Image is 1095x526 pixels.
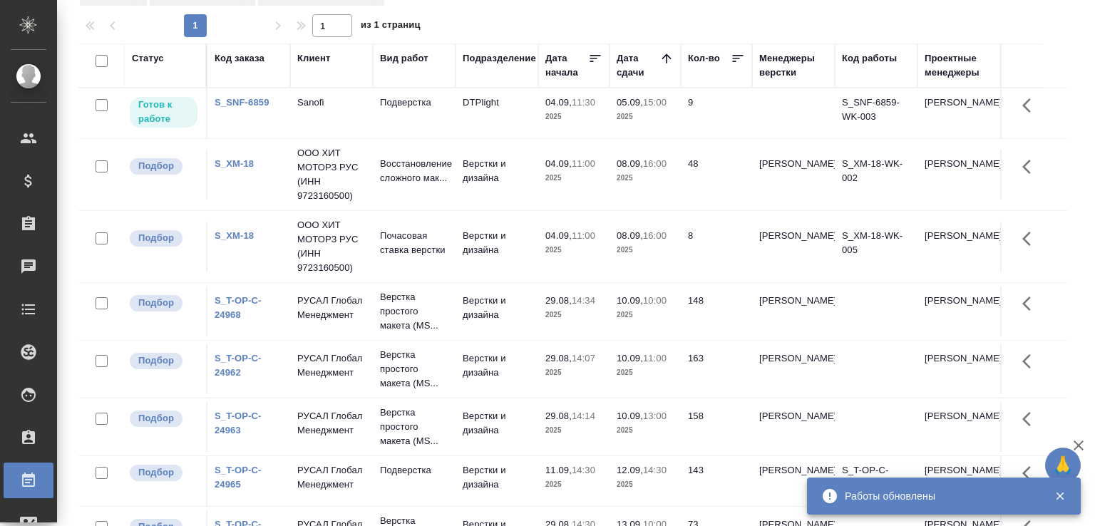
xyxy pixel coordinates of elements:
p: Готов к работе [138,98,189,126]
td: [PERSON_NAME] [917,222,1000,272]
p: Подбор [138,354,174,368]
p: [PERSON_NAME] [759,463,828,478]
p: 04.09, [545,158,572,169]
p: Верстка простого макета (MS... [380,406,448,448]
p: 10.09, [617,295,643,306]
div: Статус [132,51,164,66]
p: Верстка простого макета (MS... [380,348,448,391]
p: 14:14 [572,411,595,421]
p: 2025 [617,366,674,380]
p: 11:00 [572,158,595,169]
p: 2025 [545,308,602,322]
button: Здесь прячутся важные кнопки [1014,344,1048,378]
p: 11:00 [572,230,595,241]
p: 2025 [617,243,674,257]
p: 2025 [617,478,674,492]
div: Клиент [297,51,330,66]
p: РУСАЛ Глобал Менеджмент [297,351,366,380]
p: 14:07 [572,353,595,363]
a: S_T-OP-C-24963 [215,411,262,435]
div: Проектные менеджеры [925,51,993,80]
td: Верстки и дизайна [456,150,538,200]
p: 10.09, [617,411,643,421]
p: 08.09, [617,158,643,169]
p: 2025 [617,171,674,185]
div: Дата начала [545,51,588,80]
p: Подбор [138,231,174,245]
td: 8 [681,222,752,272]
p: 2025 [545,171,602,185]
button: 🙏 [1045,448,1081,483]
div: Можно подбирать исполнителей [128,463,199,483]
td: Верстки и дизайна [456,402,538,452]
p: 14:34 [572,295,595,306]
p: [PERSON_NAME] [759,294,828,308]
p: 08.09, [617,230,643,241]
td: [PERSON_NAME] [917,344,1000,394]
p: 16:00 [643,158,667,169]
p: Почасовая ставка верстки [380,229,448,257]
div: Можно подбирать исполнителей [128,409,199,428]
td: S_SNF-6859-WK-003 [835,88,917,138]
p: РУСАЛ Глобал Менеджмент [297,463,366,492]
td: DTPlight [456,88,538,138]
p: Подверстка [380,96,448,110]
td: 163 [681,344,752,394]
p: 29.08, [545,411,572,421]
p: Восстановление сложного мак... [380,157,448,185]
p: 10.09, [617,353,643,363]
div: Можно подбирать исполнителей [128,294,199,313]
p: 29.08, [545,295,572,306]
p: 2025 [617,423,674,438]
p: 2025 [545,423,602,438]
p: ООО ХИТ МОТОРЗ РУС (ИНН 9723160500) [297,218,366,275]
span: 🙏 [1051,450,1075,480]
td: Верстки и дизайна [456,287,538,336]
p: [PERSON_NAME] [759,409,828,423]
p: 11:30 [572,97,595,108]
p: РУСАЛ Глобал Менеджмент [297,409,366,438]
a: S_XM-18 [215,158,254,169]
td: 48 [681,150,752,200]
div: Работы обновлены [845,489,1033,503]
button: Здесь прячутся важные кнопки [1014,456,1048,490]
button: Здесь прячутся важные кнопки [1014,88,1048,123]
button: Здесь прячутся важные кнопки [1014,150,1048,184]
a: S_SNF-6859 [215,97,269,108]
div: Кол-во [688,51,720,66]
button: Закрыть [1045,490,1074,502]
td: Верстки и дизайна [456,344,538,394]
p: 04.09, [545,97,572,108]
p: Подбор [138,159,174,173]
p: 16:00 [643,230,667,241]
p: 11:00 [643,353,667,363]
p: Подбор [138,411,174,426]
td: [PERSON_NAME] [917,150,1000,200]
td: [PERSON_NAME] [917,456,1000,506]
div: Подразделение [463,51,536,66]
p: Верстка простого макета (MS... [380,290,448,333]
td: S_XM-18-WK-005 [835,222,917,272]
a: S_T-OP-C-24965 [215,465,262,490]
div: Исполнитель может приступить к работе [128,96,199,129]
button: Здесь прячутся важные кнопки [1014,222,1048,256]
td: [PERSON_NAME] [917,402,1000,452]
div: Менеджеры верстки [759,51,828,80]
td: S_XM-18-WK-002 [835,150,917,200]
p: 05.09, [617,97,643,108]
td: 9 [681,88,752,138]
p: 13:00 [643,411,667,421]
p: ООО ХИТ МОТОРЗ РУС (ИНН 9723160500) [297,146,366,203]
div: Код работы [842,51,897,66]
p: 15:00 [643,97,667,108]
p: [PERSON_NAME] [759,351,828,366]
p: Sanofi [297,96,366,110]
button: Здесь прячутся важные кнопки [1014,402,1048,436]
p: 11.09, [545,465,572,475]
td: 158 [681,402,752,452]
td: [PERSON_NAME] [917,287,1000,336]
p: 12.09, [617,465,643,475]
p: 2025 [545,110,602,124]
div: Дата сдачи [617,51,659,80]
td: 148 [681,287,752,336]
